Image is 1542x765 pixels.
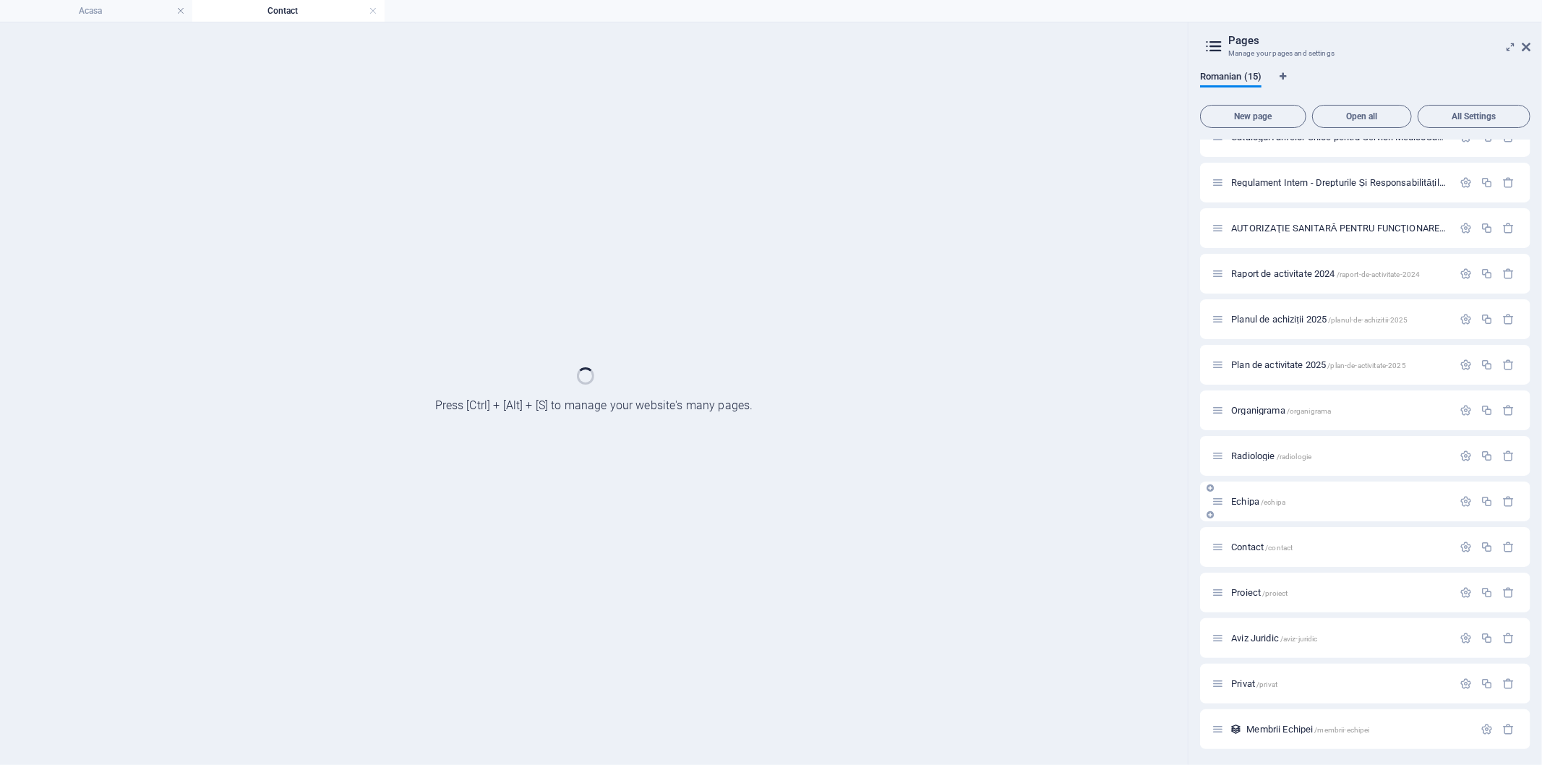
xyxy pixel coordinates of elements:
[1231,359,1406,370] span: Click to open page
[1312,105,1412,128] button: Open all
[1502,586,1515,599] div: Remove
[1502,678,1515,690] div: Remove
[1227,451,1452,461] div: Radiologie/radiologie
[1265,544,1293,552] span: /contact
[1424,112,1524,121] span: All Settings
[1418,105,1530,128] button: All Settings
[1314,726,1369,734] span: /membrii-echipei
[1337,270,1421,278] span: /raport-de-activitate-2024
[1231,496,1285,507] span: Click to open page
[1502,176,1515,189] div: Remove
[1227,360,1452,369] div: Plan de activitate 2025/plan-de-activitate-2025
[1227,542,1452,552] div: Contact/contact
[1261,498,1285,506] span: /echipa
[1481,313,1493,325] div: Duplicate
[1460,313,1472,325] div: Settings
[1227,679,1452,688] div: Privat/privat
[1460,586,1472,599] div: Settings
[1502,632,1515,644] div: Remove
[1481,359,1493,371] div: Duplicate
[1227,588,1452,597] div: Proiect/proiect
[1481,450,1493,462] div: Duplicate
[1481,541,1493,553] div: Duplicate
[1502,495,1515,508] div: Remove
[1481,222,1493,234] div: Duplicate
[1502,723,1515,735] div: Remove
[1227,497,1452,506] div: Echipa/echipa
[1231,268,1420,279] span: Click to open page
[1481,176,1493,189] div: Duplicate
[1502,359,1515,371] div: Remove
[1502,541,1515,553] div: Remove
[1227,633,1452,643] div: Aviz Juridic/aviz-juridic
[1227,315,1452,324] div: Planul de achiziții 2025/planul-de-achizitii-2025
[1460,632,1472,644] div: Settings
[1481,723,1493,735] div: Settings
[1227,406,1452,415] div: Organigrama/organigrama
[1481,586,1493,599] div: Duplicate
[1256,680,1277,688] span: /privat
[192,3,385,19] h4: Contact
[1227,178,1452,187] div: Regulament Intern - Drepturile Și Responsabilitățile Pacientului
[1246,724,1369,735] span: Click to open page
[1231,678,1277,689] span: Click to open page
[1460,678,1472,690] div: Settings
[1460,359,1472,371] div: Settings
[1227,223,1452,233] div: AUTORIZAŢIE SANITARĂ PENTRU FUNCŢIONARE/autorizatie-sanitara-pentru-functionare
[1460,222,1472,234] div: Settings
[1460,450,1472,462] div: Settings
[1231,587,1288,598] span: Click to open page
[1481,632,1493,644] div: Duplicate
[1460,404,1472,416] div: Settings
[1277,453,1312,461] span: /radiologie
[1231,450,1311,461] span: Click to open page
[1481,404,1493,416] div: Duplicate
[1262,589,1288,597] span: /proiect
[1231,314,1408,325] span: Click to open page
[1200,72,1530,99] div: Language Tabs
[1502,268,1515,280] div: Remove
[1481,268,1493,280] div: Duplicate
[1287,407,1332,415] span: /organigrama
[1502,313,1515,325] div: Remove
[1460,541,1472,553] div: Settings
[1228,34,1530,47] h2: Pages
[1327,362,1405,369] span: /plan-de-activitate-2025
[1200,68,1262,88] span: Romanian (15)
[1228,47,1502,60] h3: Manage your pages and settings
[1481,495,1493,508] div: Duplicate
[1502,222,1515,234] div: Remove
[1227,269,1452,278] div: Raport de activitate 2024/raport-de-activitate-2024
[1502,450,1515,462] div: Remove
[1280,635,1318,643] span: /aviz-juridic
[1230,723,1242,735] div: This layout is used as a template for all items (e.g. a blog post) of this collection. The conten...
[1460,495,1472,508] div: Settings
[1231,633,1317,644] span: Click to open page
[1231,542,1293,552] span: Contact
[1502,404,1515,416] div: Remove
[1460,176,1472,189] div: Settings
[1200,105,1306,128] button: New page
[1242,725,1473,734] div: Membrii Echipei/membrii-echipei
[1231,405,1331,416] span: Click to open page
[1319,112,1405,121] span: Open all
[1460,268,1472,280] div: Settings
[1328,316,1408,324] span: /planul-de-achizitii-2025
[1207,112,1300,121] span: New page
[1481,678,1493,690] div: Duplicate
